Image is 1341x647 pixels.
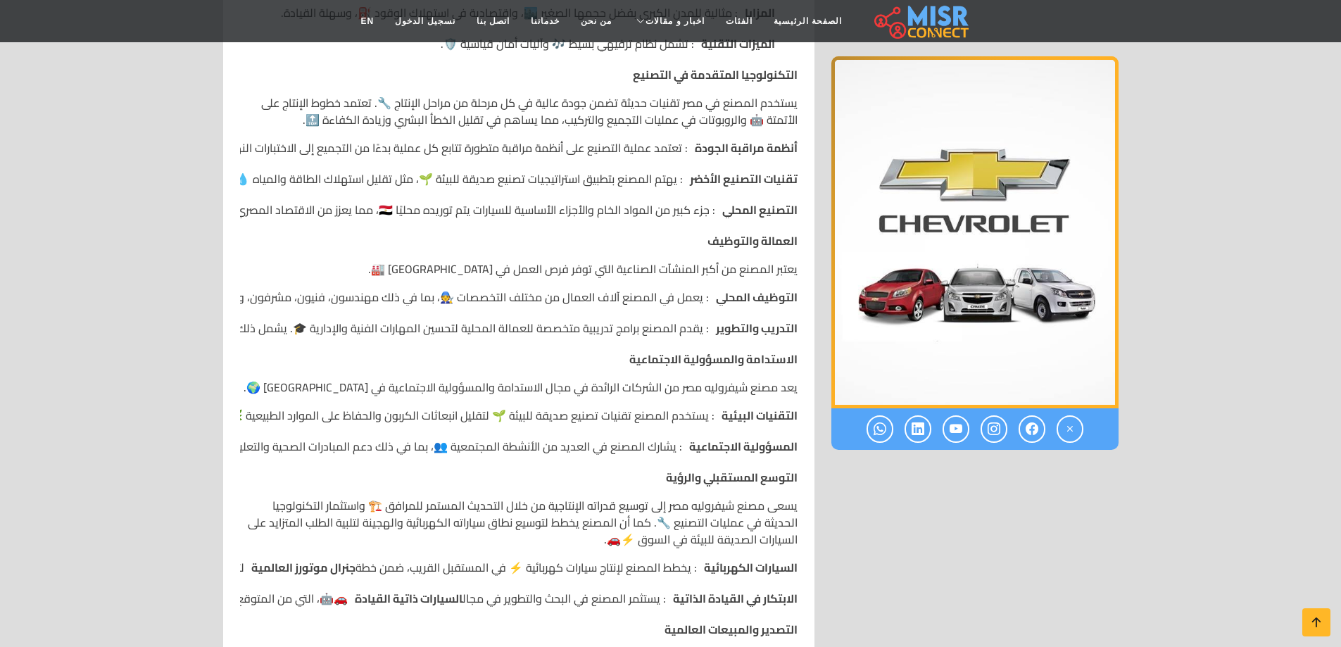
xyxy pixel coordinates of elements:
[240,94,798,128] p: يستخدم المصنع في مصر تقنيات حديثة تضمن جودة عالية في كل مرحلة من مراحل الإنتاج 🔧. تعتمد خطوط الإن...
[666,467,798,488] strong: التوسع المستقبلي والرؤية
[715,8,763,34] a: الفئات
[665,619,798,640] strong: التصدير والمبيعات العالمية
[92,201,798,218] p: : جزء كبير من المواد الخام والأجزاء الأساسية للسيارات يتم توريده محليًا 🇪🇬، مما يعزز من الاقتصاد ...
[520,8,570,34] a: خدماتنا
[716,320,798,337] strong: التدريب والتطوير
[240,320,798,337] li: : يقدم المصنع برامج تدريبية متخصصة للعمالة المحلية لتحسين المهارات الفنية والإدارية 🎓. يشمل ذلك ت...
[874,4,969,39] img: main.misr_connect
[633,64,798,85] strong: التكنولوجيا المتقدمة في التصنيع
[695,137,798,158] strong: أنظمة مراقبة الجودة
[240,438,798,455] li: : يشارك المصنع في العديد من الأنشطة المجتمعية 👥، بما في ذلك دعم المبادرات الصحية والتعليمية 🏥📚، ب...
[20,559,798,576] p: : يخطط المصنع لإنتاج سيارات كهربائية ⚡ في المستقبل القريب، ضمن خطة لتوسيع نطاق المركبات ذات الانب...
[763,8,852,34] a: الصفحة الرئيسية
[240,497,798,548] p: يسعى مصنع شيفروليه مصر إلى توسيع قدراته الإنتاجية من خلال التحديث المستمر للمرافق 🏗️ واستثمار الت...
[707,230,798,251] strong: العمالة والتوظيف
[646,15,705,27] span: اخبار و مقالات
[722,407,798,424] strong: التقنيات البيئية
[240,289,798,306] li: : يعمل في المصنع آلاف العمال من مختلف التخصصات 🧑‍🔧، بما في ذلك مهندسون، فنيون، مشرفون، وإداريون 🧑‍💼.
[240,407,798,424] li: : يستخدم المصنع تقنيات تصنيع صديقة للبيئة 🌱 لتقليل انبعاثات الكربون والحفاظ على الموارد الطبيعية 🌿.
[722,199,798,220] strong: التصنيع المحلي
[384,8,465,34] a: تسجيل الدخول
[690,168,798,189] strong: تقنيات التصنيع الأخضر
[622,8,715,34] a: اخبار و مقالات
[263,35,775,52] li: : تشمل نظام ترفيهي بسيط 🎶 وآليات أمان قياسية 🛡️.
[673,588,798,609] strong: الابتكار في القيادة الذاتية
[831,56,1119,408] div: 1 / 1
[704,557,798,578] strong: السيارات الكهربائية
[716,289,798,306] strong: التوظيف المحلي
[831,56,1119,408] img: شيفروليه
[466,8,520,34] a: اتصل بنا
[355,588,462,609] strong: السيارات ذاتية القيادة
[240,260,798,277] p: يعتبر المصنع من أكبر المنشآت الصناعية التي توفر فرص العمل في [GEOGRAPHIC_DATA] 🏭.
[629,348,798,370] strong: الاستدامة والمسؤولية الاجتماعية
[570,8,622,34] a: من نحن
[71,590,798,607] p: : يستثمر المصنع في البحث والتطوير في مجال 🚗🤖، التي من المتوقع أن تصبح جزءًا من الإنتاج المستقبلية.
[689,438,798,455] strong: المسؤولية الاجتماعية
[351,8,385,34] a: EN
[240,379,798,396] p: يعد مصنع شيفروليه مصر من الشركات الرائدة في مجال الاستدامة والمسؤولية الاجتماعية في [GEOGRAPHIC_D...
[251,557,355,578] strong: جنرال موتورز العالمية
